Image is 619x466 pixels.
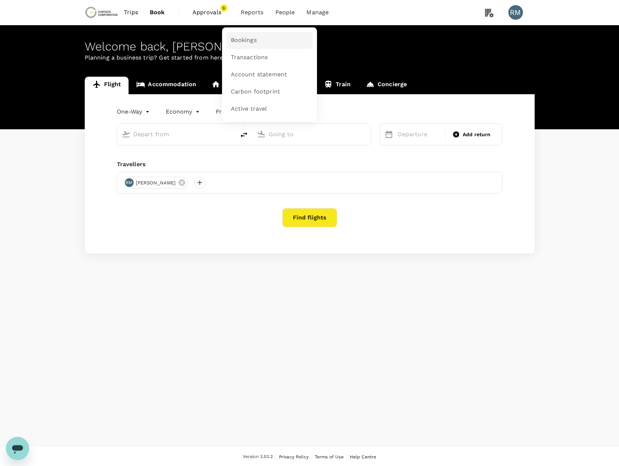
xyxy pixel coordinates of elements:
div: Travellers [117,160,503,169]
a: Concierge [358,77,414,94]
span: Help Centre [350,454,377,459]
div: RM [125,178,134,187]
span: Version 3.53.2 [243,453,273,461]
div: RM [508,5,523,20]
input: Depart from [133,129,220,140]
span: Bookings [231,36,257,45]
a: Carbon footprint [226,83,313,100]
p: Planning a business trip? Get started from here. [85,53,535,62]
span: People [275,8,295,17]
span: Add return [463,131,491,138]
a: Help Centre [350,453,377,461]
a: Accommodation [129,77,204,94]
button: delete [235,126,253,144]
span: Carbon footprint [231,88,280,96]
span: Approvals [192,8,229,17]
div: Economy [166,106,201,118]
span: Privacy Policy [279,454,309,459]
span: Reports [241,8,264,17]
a: Active travel [226,100,313,118]
a: Account statement [226,66,313,83]
span: Active travel [231,105,267,113]
a: Terms of Use [315,453,344,461]
a: Flight [85,77,129,94]
a: Privacy Policy [279,453,309,461]
div: RM[PERSON_NAME] [123,177,188,188]
a: Bookings [226,32,313,49]
span: Manage [306,8,329,17]
a: Long stay [204,77,260,94]
div: Welcome back , [PERSON_NAME] . [85,40,535,53]
p: Frequent flyer programme [216,107,291,116]
a: Train [316,77,358,94]
img: Chrysos Corporation [85,4,118,20]
button: Frequent flyer programme [216,107,300,116]
span: Trips [124,8,138,17]
span: Terms of Use [315,454,344,459]
span: [PERSON_NAME] [131,179,180,187]
a: Transactions [226,49,313,66]
span: Transactions [231,53,268,62]
span: Account statement [231,70,287,79]
button: Open [230,133,232,135]
input: Going to [269,129,355,140]
span: Book [150,8,165,17]
iframe: Button to launch messaging window [6,437,29,460]
p: Departure [398,130,441,139]
span: 6 [220,4,228,12]
button: Open [366,133,367,135]
div: One-Way [117,106,151,118]
button: Find flights [282,208,337,227]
